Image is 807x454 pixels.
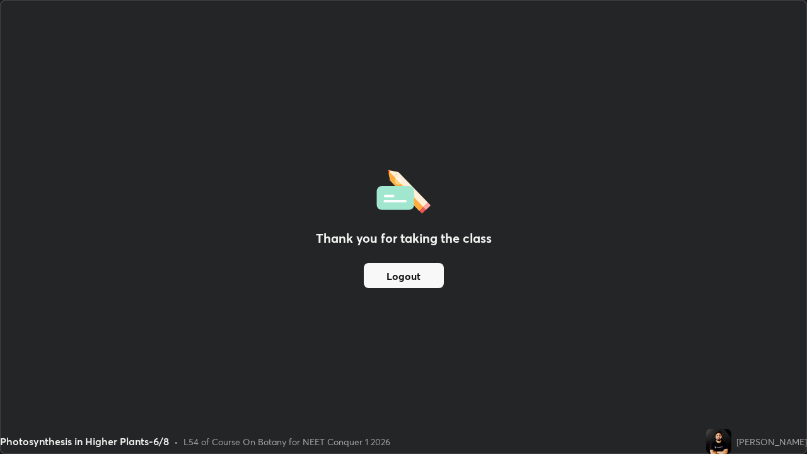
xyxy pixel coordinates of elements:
div: [PERSON_NAME] [736,435,807,448]
div: • [174,435,178,448]
img: fa5fc362979349eaa8f013e5e62933dd.jpg [706,429,731,454]
img: offlineFeedback.1438e8b3.svg [376,166,431,214]
button: Logout [364,263,444,288]
div: L54 of Course On Botany for NEET Conquer 1 2026 [183,435,390,448]
h2: Thank you for taking the class [316,229,492,248]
